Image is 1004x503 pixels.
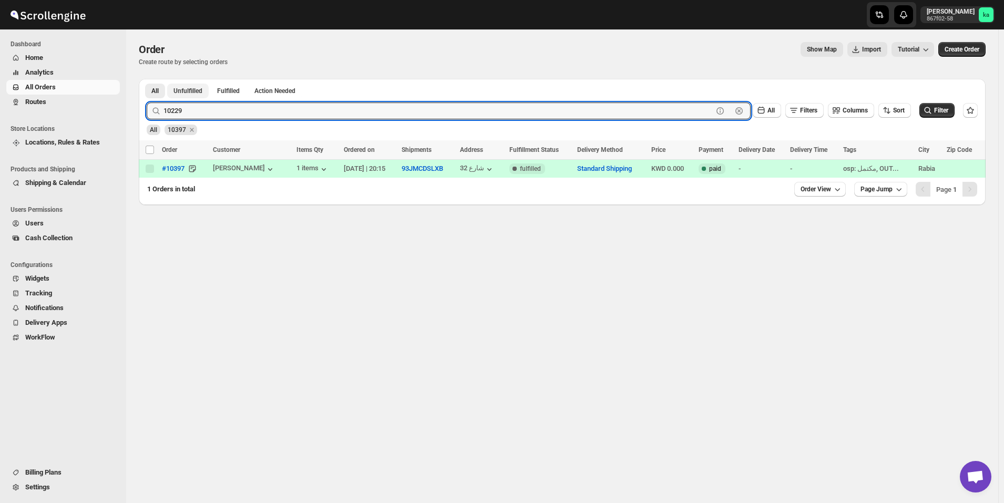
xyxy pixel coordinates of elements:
span: Customer [213,146,240,153]
button: شارع 32 [460,164,495,174]
span: Dashboard [11,40,121,48]
button: Import [847,42,887,57]
span: Routes [25,98,46,106]
button: #10397 [156,160,191,177]
div: شارع 32 [460,164,484,172]
button: Delivery Apps [6,315,120,330]
button: Cash Collection [6,231,120,245]
span: Tracking [25,289,52,297]
span: Delivery Method [577,146,623,153]
span: Shipping & Calendar [25,179,86,187]
span: Ordered on [344,146,375,153]
img: ScrollEngine [8,2,87,28]
span: Widgets [25,274,49,282]
button: Page Jump [854,182,907,197]
button: WorkFlow [6,330,120,345]
span: Cash Collection [25,234,73,242]
span: Shipments [402,146,432,153]
div: [DATE] | 20:15 [344,163,395,174]
span: Zip Code [947,146,972,153]
span: Fulfillment Status [509,146,559,153]
button: ActionNeeded [248,84,302,98]
span: Notifications [25,304,64,312]
span: Store Locations [11,125,121,133]
button: Filters [785,103,824,118]
span: Unfulfilled [173,87,202,95]
button: Settings [6,480,120,495]
button: All Orders [6,80,120,95]
span: All [150,126,157,134]
button: Unfulfilled [167,84,209,98]
span: Page [936,186,957,193]
span: Billing Plans [25,468,62,476]
span: Users Permissions [11,206,121,214]
text: ka [983,12,989,18]
button: Clear [734,106,744,116]
span: Sort [893,107,905,114]
span: Create Order [945,45,979,54]
button: Billing Plans [6,465,120,480]
span: Show Map [807,45,837,54]
button: Shipping & Calendar [6,176,120,190]
div: osp: مكتمل, OUT... [843,163,912,174]
button: Widgets [6,271,120,286]
button: Analytics [6,65,120,80]
button: All [145,84,165,98]
p: [PERSON_NAME] [927,7,975,16]
button: Sort [878,103,911,118]
span: Payment [699,146,723,153]
span: Action Needed [254,87,295,95]
span: Address [460,146,483,153]
button: 1 items [296,164,329,174]
span: Order View [801,185,831,193]
button: 93JMCDSLXB [402,165,443,172]
span: Products and Shipping [11,165,121,173]
span: All Orders [25,83,56,91]
span: Delivery Date [739,146,775,153]
div: - [739,163,784,174]
button: Map action label [801,42,843,57]
span: All [767,107,775,114]
button: Remove 10397 [187,125,197,135]
button: Routes [6,95,120,109]
span: fulfilled [520,165,541,173]
button: Notifications [6,301,120,315]
span: Settings [25,483,50,491]
button: Users [6,216,120,231]
span: Tags [843,146,856,153]
span: City [918,146,929,153]
nav: Pagination [916,182,977,197]
span: Fulfilled [217,87,240,95]
span: Configurations [11,261,121,269]
div: - [790,163,837,174]
button: Create custom order [938,42,986,57]
input: Press enter after typing | Search Eg.#10397 [163,102,713,119]
span: Home [25,54,43,61]
button: Fulfilled [211,84,246,98]
button: Standard Shipping [577,165,632,172]
p: Create route by selecting orders [139,58,228,66]
span: Delivery Apps [25,319,67,326]
div: Open chat [960,461,991,492]
button: [PERSON_NAME] [213,164,275,174]
button: Locations, Rules & Rates [6,135,120,150]
span: #10397 [162,163,185,174]
button: Order View [794,182,846,197]
span: Delivery Time [790,146,827,153]
span: Analytics [25,68,54,76]
span: WorkFlow [25,333,55,341]
span: Filter [934,107,948,114]
span: Locations, Rules & Rates [25,138,100,146]
span: Users [25,219,44,227]
span: Order [139,43,165,56]
span: Page Jump [860,185,893,193]
div: Rabia [918,163,940,174]
span: Import [862,45,881,54]
button: Tracking [6,286,120,301]
button: User menu [920,6,995,23]
span: Price [651,146,665,153]
span: khaled alrashidi [979,7,993,22]
span: Tutorial [898,46,919,53]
